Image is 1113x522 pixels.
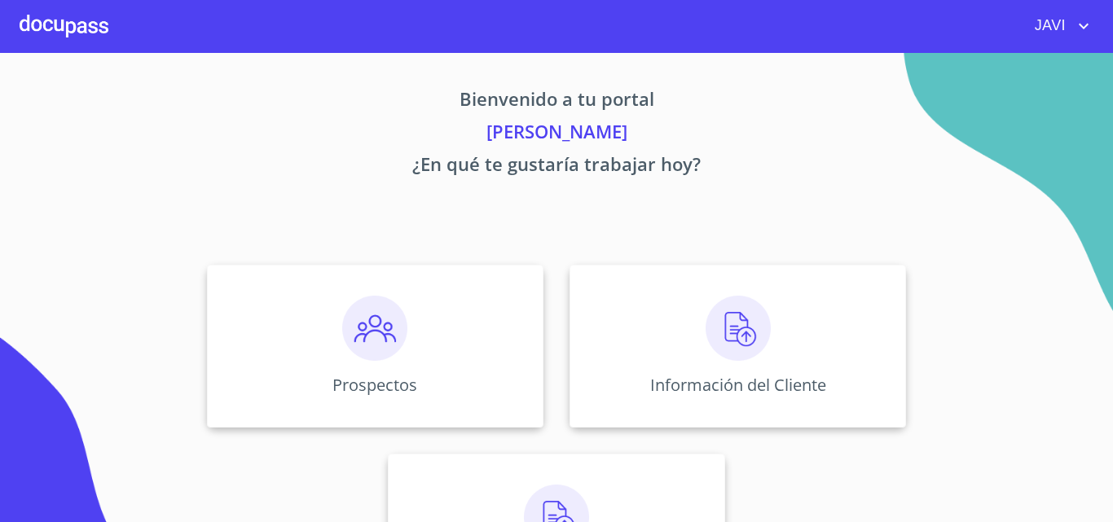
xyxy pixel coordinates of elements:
p: Bienvenido a tu portal [55,86,1058,118]
img: carga.png [706,296,771,361]
p: Prospectos [332,374,417,396]
span: JAVI [1023,13,1074,39]
p: Información del Cliente [650,374,826,396]
p: [PERSON_NAME] [55,118,1058,151]
p: ¿En qué te gustaría trabajar hoy? [55,151,1058,183]
img: prospectos.png [342,296,407,361]
button: account of current user [1023,13,1093,39]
